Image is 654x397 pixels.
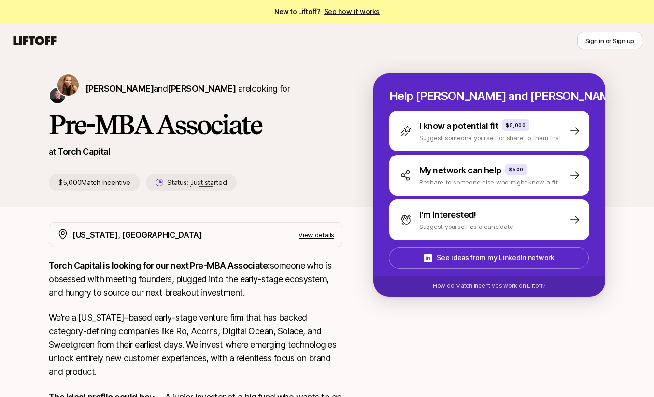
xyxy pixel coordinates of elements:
p: I'm interested! [419,208,476,222]
p: $500 [509,166,524,173]
button: Sign in or Sign up [577,32,642,49]
a: See how it works [324,7,380,15]
p: $5,000 [506,121,526,129]
p: Status: [167,177,227,188]
p: at [49,145,56,158]
span: Just started [190,178,227,187]
p: Suggest someone yourself or share to them first [419,133,561,142]
p: [US_STATE], [GEOGRAPHIC_DATA] [72,228,202,241]
p: View details [299,230,334,240]
strong: Torch Capital is looking for our next Pre-MBA Associate: [49,260,270,270]
img: Christopher Harper [50,88,65,103]
p: are looking for [85,82,290,96]
p: Reshare to someone else who might know a fit [419,177,558,187]
p: My network can help [419,164,501,177]
p: I know a potential fit [419,119,498,133]
p: How do Match Incentives work on Liftoff? [433,282,546,290]
p: someone who is obsessed with meeting founders, plugged into the early-stage ecosystem, and hungry... [49,259,342,299]
p: Suggest yourself as a candidate [419,222,513,231]
p: See ideas from my LinkedIn network [437,252,554,264]
h1: Pre-MBA Associate [49,110,342,139]
p: We’re a [US_STATE]–based early-stage venture firm that has backed category-defining companies lik... [49,311,342,379]
span: [PERSON_NAME] [85,84,154,94]
p: $5,000 Match Incentive [49,174,140,191]
p: Help [PERSON_NAME] and [PERSON_NAME] hire [389,89,589,103]
span: [PERSON_NAME] [168,84,236,94]
img: Katie Reiner [57,74,79,96]
button: See ideas from my LinkedIn network [389,247,589,269]
span: and [154,84,236,94]
a: Torch Capital [57,146,110,156]
span: New to Liftoff? [274,6,380,17]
